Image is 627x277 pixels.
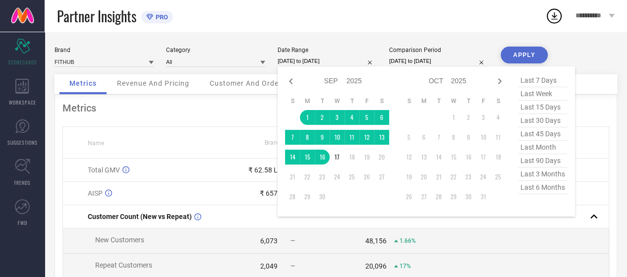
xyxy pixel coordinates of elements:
[416,150,431,165] td: Mon Oct 13 2025
[95,261,152,269] span: Repeat Customers
[9,99,36,106] span: WORKSPACE
[18,219,27,226] span: FWD
[359,110,374,125] td: Fri Sep 05 2025
[69,79,97,87] span: Metrics
[285,97,300,105] th: Sunday
[344,130,359,145] td: Thu Sep 11 2025
[315,169,330,184] td: Tue Sep 23 2025
[374,169,389,184] td: Sat Sep 27 2025
[518,181,568,194] span: last 6 months
[260,237,278,245] div: 6,073
[374,110,389,125] td: Sat Sep 06 2025
[365,237,387,245] div: 48,156
[374,97,389,105] th: Saturday
[476,189,491,204] td: Fri Oct 31 2025
[461,169,476,184] td: Thu Oct 23 2025
[330,130,344,145] td: Wed Sep 10 2025
[290,263,295,270] span: —
[401,130,416,145] td: Sun Oct 05 2025
[62,102,609,114] div: Metrics
[374,130,389,145] td: Sat Sep 13 2025
[260,262,278,270] div: 2,049
[476,169,491,184] td: Fri Oct 24 2025
[401,97,416,105] th: Sunday
[14,179,31,186] span: TRENDS
[446,97,461,105] th: Wednesday
[330,110,344,125] td: Wed Sep 03 2025
[260,189,278,197] div: ₹ 657
[285,130,300,145] td: Sun Sep 07 2025
[431,130,446,145] td: Tue Oct 07 2025
[315,150,330,165] td: Tue Sep 16 2025
[399,263,411,270] span: 17%
[300,97,315,105] th: Monday
[501,47,548,63] button: APPLY
[344,110,359,125] td: Thu Sep 04 2025
[416,130,431,145] td: Mon Oct 06 2025
[7,139,38,146] span: SUGGESTIONS
[494,75,506,87] div: Next month
[389,56,488,66] input: Select comparison period
[545,7,563,25] div: Open download list
[401,150,416,165] td: Sun Oct 12 2025
[476,110,491,125] td: Fri Oct 03 2025
[315,189,330,204] td: Tue Sep 30 2025
[210,79,285,87] span: Customer And Orders
[166,47,265,54] div: Category
[265,139,297,146] span: Brand Value
[359,130,374,145] td: Fri Sep 12 2025
[518,101,568,114] span: last 15 days
[278,47,377,54] div: Date Range
[330,150,344,165] td: Wed Sep 17 2025
[416,169,431,184] td: Mon Oct 20 2025
[491,130,506,145] td: Sat Oct 11 2025
[315,130,330,145] td: Tue Sep 09 2025
[359,97,374,105] th: Friday
[117,79,189,87] span: Revenue And Pricing
[446,150,461,165] td: Wed Oct 15 2025
[359,169,374,184] td: Fri Sep 26 2025
[446,189,461,204] td: Wed Oct 29 2025
[401,189,416,204] td: Sun Oct 26 2025
[518,114,568,127] span: last 30 days
[57,6,136,26] span: Partner Insights
[491,169,506,184] td: Sat Oct 25 2025
[330,97,344,105] th: Wednesday
[491,97,506,105] th: Saturday
[399,237,416,244] span: 1.66%
[446,110,461,125] td: Wed Oct 01 2025
[365,262,387,270] div: 20,096
[476,150,491,165] td: Fri Oct 17 2025
[278,56,377,66] input: Select date range
[476,130,491,145] td: Fri Oct 10 2025
[518,167,568,181] span: last 3 months
[88,189,103,197] span: AISP
[285,75,297,87] div: Previous month
[300,110,315,125] td: Mon Sep 01 2025
[300,189,315,204] td: Mon Sep 29 2025
[344,150,359,165] td: Thu Sep 18 2025
[88,140,104,147] span: Name
[491,110,506,125] td: Sat Oct 04 2025
[431,189,446,204] td: Tue Oct 28 2025
[476,97,491,105] th: Friday
[491,150,506,165] td: Sat Oct 18 2025
[285,169,300,184] td: Sun Sep 21 2025
[300,130,315,145] td: Mon Sep 08 2025
[344,169,359,184] td: Thu Sep 25 2025
[374,150,389,165] td: Sat Sep 20 2025
[446,169,461,184] td: Wed Oct 22 2025
[461,130,476,145] td: Thu Oct 09 2025
[290,237,295,244] span: —
[88,213,192,221] span: Customer Count (New vs Repeat)
[431,150,446,165] td: Tue Oct 14 2025
[285,150,300,165] td: Sun Sep 14 2025
[153,13,168,21] span: PRO
[248,166,278,174] div: ₹ 62.58 L
[518,87,568,101] span: last week
[461,97,476,105] th: Thursday
[315,110,330,125] td: Tue Sep 02 2025
[8,58,37,66] span: SCORECARDS
[285,189,300,204] td: Sun Sep 28 2025
[88,166,120,174] span: Total GMV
